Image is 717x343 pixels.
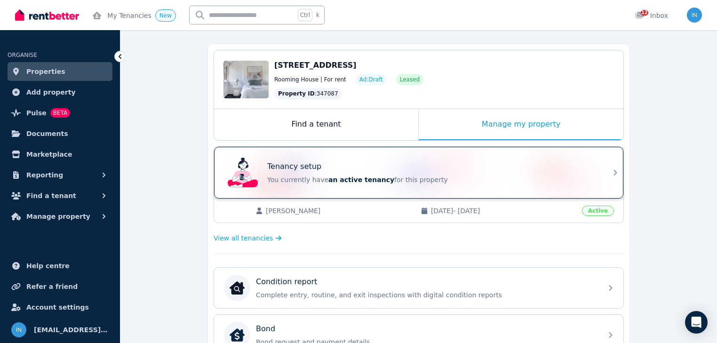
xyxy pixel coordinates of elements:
a: Condition reportCondition reportComplete entry, routine, and exit inspections with digital condit... [214,268,623,308]
span: Pulse [26,107,47,119]
span: Documents [26,128,68,139]
a: PulseBETA [8,104,112,122]
span: Active [582,206,614,216]
img: Condition report [230,280,245,295]
p: Tenancy setup [267,161,321,172]
img: info@museliving.com.au [687,8,702,23]
img: RentBetter [15,8,79,22]
span: Property ID [278,90,315,97]
span: [EMAIL_ADDRESS][DOMAIN_NAME] [34,324,109,335]
p: You currently have for this property [267,175,597,184]
span: an active tenancy [328,176,394,183]
div: Inbox [635,11,668,20]
span: [STREET_ADDRESS] [274,61,357,70]
div: Find a tenant [214,109,418,140]
div: Open Intercom Messenger [685,311,708,334]
div: : 347087 [274,88,342,99]
span: [DATE] - [DATE] [431,206,576,215]
span: Refer a friend [26,281,78,292]
span: BETA [50,108,70,118]
span: Manage property [26,211,90,222]
span: New [159,12,172,19]
span: Leased [400,76,420,83]
button: Find a tenant [8,186,112,205]
span: Marketplace [26,149,72,160]
a: View all tenancies [214,233,282,243]
span: Properties [26,66,65,77]
span: View all tenancies [214,233,273,243]
span: Account settings [26,302,89,313]
a: Properties [8,62,112,81]
span: Ctrl [298,9,312,21]
p: Bond [256,323,275,335]
a: Documents [8,124,112,143]
span: Reporting [26,169,63,181]
img: Tenancy setup [228,158,258,188]
span: ORGANISE [8,52,37,58]
div: Manage my property [419,109,623,140]
button: Manage property [8,207,112,226]
span: k [316,11,319,19]
a: Tenancy setupTenancy setupYou currently havean active tenancyfor this property [214,147,623,199]
p: Complete entry, routine, and exit inspections with digital condition reports [256,290,597,300]
a: Account settings [8,298,112,317]
span: Add property [26,87,76,98]
a: Help centre [8,256,112,275]
span: 12 [641,10,648,16]
a: Marketplace [8,145,112,164]
span: Rooming House | For rent [274,76,346,83]
img: info@museliving.com.au [11,322,26,337]
span: Help centre [26,260,70,271]
span: Ad: Draft [359,76,383,83]
span: [PERSON_NAME] [266,206,411,215]
button: Reporting [8,166,112,184]
p: Condition report [256,276,317,287]
a: Add property [8,83,112,102]
a: Refer a friend [8,277,112,296]
span: Find a tenant [26,190,76,201]
img: Bond [230,327,245,343]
